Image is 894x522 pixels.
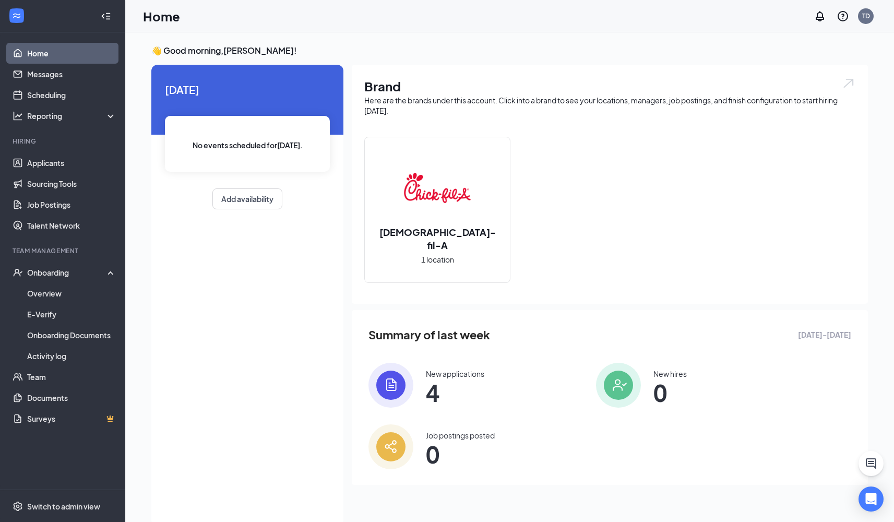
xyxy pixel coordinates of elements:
[426,383,484,402] span: 4
[13,267,23,278] svg: UserCheck
[814,10,826,22] svg: Notifications
[27,366,116,387] a: Team
[13,246,114,255] div: Team Management
[364,77,855,95] h1: Brand
[837,10,849,22] svg: QuestionInfo
[27,325,116,346] a: Onboarding Documents
[859,451,884,476] button: ChatActive
[11,10,22,21] svg: WorkstreamLogo
[27,387,116,408] a: Documents
[143,7,180,25] h1: Home
[27,501,100,512] div: Switch to admin view
[365,226,510,252] h2: [DEMOGRAPHIC_DATA]-fil-A
[27,152,116,173] a: Applicants
[368,363,413,408] img: icon
[364,95,855,116] div: Here are the brands under this account. Click into a brand to see your locations, managers, job p...
[27,408,116,429] a: SurveysCrown
[27,194,116,215] a: Job Postings
[27,215,116,236] a: Talent Network
[426,445,495,464] span: 0
[862,11,870,20] div: TD
[27,64,116,85] a: Messages
[368,326,490,344] span: Summary of last week
[421,254,454,265] span: 1 location
[27,267,108,278] div: Onboarding
[13,111,23,121] svg: Analysis
[27,304,116,325] a: E-Verify
[426,369,484,379] div: New applications
[13,501,23,512] svg: Settings
[798,329,851,340] span: [DATE] - [DATE]
[151,45,868,56] h3: 👋 Good morning, [PERSON_NAME] !
[193,139,303,151] span: No events scheduled for [DATE] .
[212,188,282,209] button: Add availability
[165,81,330,98] span: [DATE]
[596,363,641,408] img: icon
[653,369,687,379] div: New hires
[426,430,495,441] div: Job postings posted
[13,137,114,146] div: Hiring
[27,111,117,121] div: Reporting
[404,155,471,221] img: Chick-fil-A
[27,346,116,366] a: Activity log
[27,283,116,304] a: Overview
[27,173,116,194] a: Sourcing Tools
[865,457,877,470] svg: ChatActive
[653,383,687,402] span: 0
[368,424,413,469] img: icon
[27,85,116,105] a: Scheduling
[842,77,855,89] img: open.6027fd2a22e1237b5b06.svg
[27,43,116,64] a: Home
[859,487,884,512] div: Open Intercom Messenger
[101,11,111,21] svg: Collapse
